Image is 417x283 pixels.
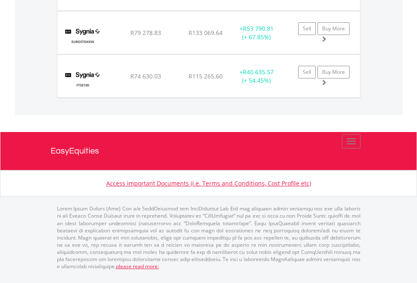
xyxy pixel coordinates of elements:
[188,29,223,37] span: R133 069.64
[130,29,161,37] span: R79 278.83
[317,66,350,78] a: Buy More
[230,24,283,41] div: + (+ 67.85%)
[130,72,161,80] span: R74 630.03
[243,68,274,76] span: R40 635.57
[57,205,361,270] p: Lorem Ipsum Dolors (Ame) Con a/e SeddOeiusmod tem InciDiduntut Lab Etd mag aliquaen admin veniamq...
[230,68,283,85] div: + (+ 54.45%)
[116,263,159,270] a: please read more:
[51,132,367,170] a: EasyEquities
[62,65,104,95] img: TFSA.SYGUK.png
[317,22,350,35] a: Buy More
[298,66,316,78] a: Sell
[188,72,223,80] span: R115 265.60
[298,22,316,35] a: Sell
[106,179,311,187] a: Access Important Documents (i.e. Terms and Conditions, Cost Profile etc)
[62,22,104,52] img: TFSA.SYGEU.png
[243,24,274,32] span: R53 790.81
